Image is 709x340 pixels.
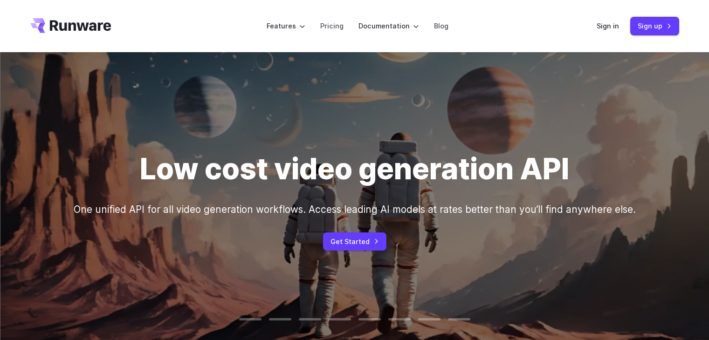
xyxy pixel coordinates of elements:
a: Sign in [597,20,619,31]
h1: Low cost video generation API [140,152,569,187]
a: Go to / [30,18,111,33]
label: Documentation [358,20,419,31]
label: Features [267,20,305,31]
a: Get Started [323,232,386,251]
a: Pricing [320,20,344,31]
p: One unified API for all video generation workflows. Access leading AI models at rates better than... [74,202,636,217]
a: Sign up [630,17,679,35]
a: Blog [434,20,448,31]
